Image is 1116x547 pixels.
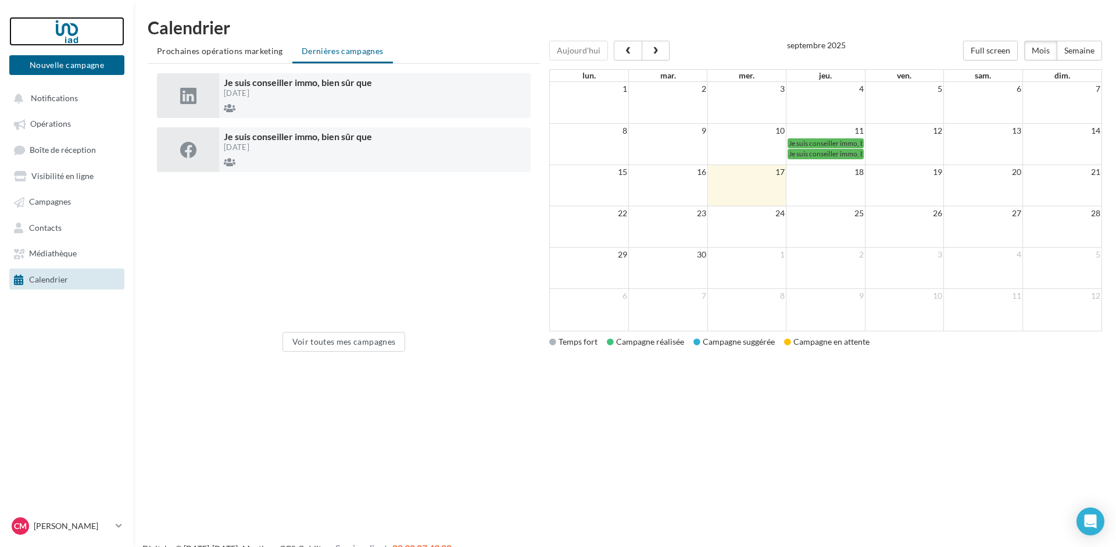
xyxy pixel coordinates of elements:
span: Je suis conseiller immo, bien sûr que [224,77,372,88]
a: Je suis conseiller immo, bien sûr que [788,138,864,148]
a: Calendrier [7,269,127,289]
a: Médiathèque [7,242,127,263]
td: 18 [786,165,865,180]
button: Mois [1024,41,1057,60]
a: CM [PERSON_NAME] [9,515,124,537]
td: 21 [1022,165,1101,180]
th: ven. [865,70,944,81]
td: 3 [707,82,786,96]
span: Contacts [29,223,62,233]
button: Full screen [963,41,1018,60]
td: 24 [707,206,786,221]
td: 29 [550,248,629,262]
th: sam. [944,70,1023,81]
h2: septembre 2025 [787,41,846,49]
td: 4 [944,248,1023,262]
td: 11 [786,124,865,138]
button: Voir toutes mes campagnes [282,332,406,352]
span: Campagnes [29,197,71,207]
a: Je suis conseiller immo, bien sûr que [788,149,864,159]
span: Boîte de réception [30,145,96,155]
td: 8 [550,124,629,138]
td: 3 [865,248,944,262]
td: 1 [707,248,786,262]
button: Aujourd'hui [549,41,608,60]
a: Campagnes [7,191,127,212]
td: 12 [1022,289,1101,303]
td: 1 [550,82,629,96]
td: 23 [628,206,707,221]
td: 7 [1022,82,1101,96]
th: mer. [707,70,786,81]
td: 14 [1022,124,1101,138]
div: Campagne en attente [784,336,870,348]
span: Prochaines opérations marketing [157,46,283,56]
span: Je suis conseiller immo, bien sûr que [789,139,897,148]
button: Nouvelle campagne [9,55,124,75]
td: 17 [707,165,786,180]
td: 30 [628,248,707,262]
td: 7 [628,289,707,303]
div: [DATE] [224,144,526,151]
td: 13 [944,124,1023,138]
div: Campagne suggérée [693,336,775,348]
td: 12 [865,124,944,138]
th: lun. [550,70,629,81]
span: Notifications [31,93,78,103]
td: 25 [786,206,865,221]
td: 5 [865,82,944,96]
td: 22 [550,206,629,221]
td: 26 [865,206,944,221]
td: 20 [944,165,1023,180]
a: Visibilité en ligne [7,165,127,186]
td: 9 [628,124,707,138]
th: jeu. [786,70,865,81]
span: Visibilité en ligne [31,171,94,181]
span: Opérations [30,119,71,129]
td: 10 [865,289,944,303]
td: 16 [628,165,707,180]
td: 5 [1022,248,1101,262]
span: Calendrier [29,274,68,284]
td: 6 [944,82,1023,96]
button: Semaine [1057,41,1102,60]
td: 15 [550,165,629,180]
p: [PERSON_NAME] [34,520,111,532]
span: Médiathèque [29,249,77,259]
td: 10 [707,124,786,138]
span: CM [14,520,27,532]
td: 2 [786,248,865,262]
td: 28 [1022,206,1101,221]
td: 6 [550,289,629,303]
a: Opérations [7,113,127,134]
td: 2 [628,82,707,96]
div: [DATE] [224,90,526,97]
div: Temps fort [549,336,598,348]
div: Campagne réalisée [607,336,684,348]
td: 4 [786,82,865,96]
span: Dernières campagnes [302,46,384,56]
span: Je suis conseiller immo, bien sûr que [789,149,897,158]
span: Je suis conseiller immo, bien sûr que [224,131,372,142]
th: mar. [628,70,707,81]
a: Contacts [7,217,127,238]
div: Open Intercom Messenger [1076,507,1104,535]
td: 11 [944,289,1023,303]
td: 8 [707,289,786,303]
td: 9 [786,289,865,303]
a: Boîte de réception [7,139,127,160]
button: Notifications [7,87,122,108]
td: 27 [944,206,1023,221]
td: 19 [865,165,944,180]
th: dim. [1022,70,1101,81]
h1: Calendrier [148,19,1102,36]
